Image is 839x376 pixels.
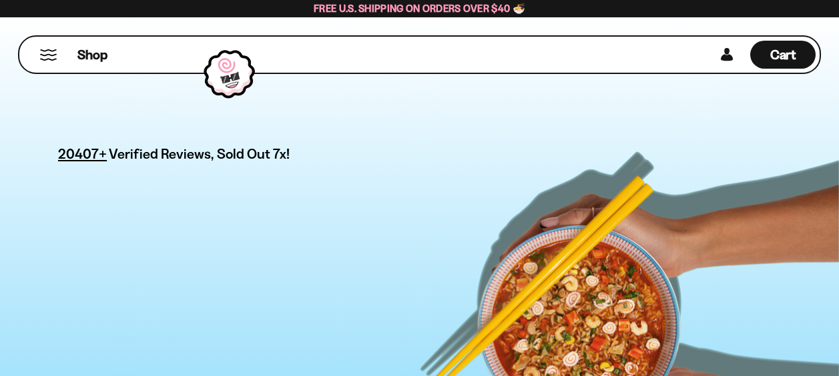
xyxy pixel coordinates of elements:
[77,46,107,64] span: Shop
[39,49,57,61] button: Mobile Menu Trigger
[770,47,796,63] span: Cart
[750,37,816,73] div: Cart
[109,145,290,162] span: Verified Reviews, Sold Out 7x!
[314,2,525,15] span: Free U.S. Shipping on Orders over $40 🍜
[58,143,107,164] span: 20407+
[77,41,107,69] a: Shop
